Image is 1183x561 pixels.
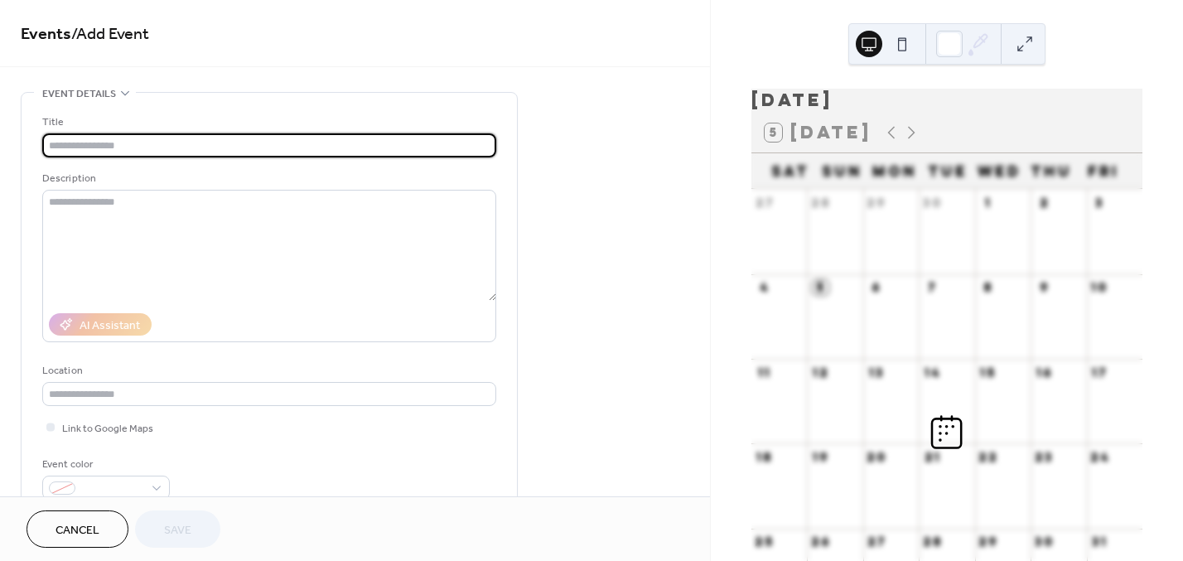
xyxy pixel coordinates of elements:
[1093,280,1108,295] div: 10
[1026,153,1078,189] div: Thu
[869,280,884,295] div: 6
[813,450,828,465] div: 19
[71,18,149,51] span: / Add Event
[981,534,996,549] div: 29
[925,195,939,210] div: 30
[757,280,772,295] div: 4
[1036,534,1051,549] div: 30
[868,153,921,189] div: Mon
[869,195,884,210] div: 29
[817,153,869,189] div: Sun
[42,85,116,103] span: Event details
[62,420,153,438] span: Link to Google Maps
[757,534,772,549] div: 25
[981,365,996,380] div: 15
[981,195,996,210] div: 1
[921,153,973,189] div: Tue
[757,365,772,380] div: 11
[973,153,1026,189] div: Wed
[42,362,493,380] div: Location
[1093,534,1108,549] div: 31
[751,89,1142,113] div: [DATE]
[869,365,884,380] div: 13
[981,280,996,295] div: 8
[869,534,884,549] div: 27
[981,450,996,465] div: 22
[925,534,939,549] div: 28
[813,365,828,380] div: 12
[1093,450,1108,465] div: 24
[21,18,71,51] a: Events
[1036,450,1051,465] div: 23
[27,510,128,548] button: Cancel
[869,450,884,465] div: 20
[813,195,828,210] div: 28
[42,456,167,473] div: Event color
[757,195,772,210] div: 27
[56,522,99,539] span: Cancel
[42,170,493,187] div: Description
[1077,153,1129,189] div: Fri
[1036,365,1051,380] div: 16
[765,153,817,189] div: Sat
[1093,195,1108,210] div: 3
[42,114,493,131] div: Title
[925,450,939,465] div: 21
[813,280,828,295] div: 5
[925,280,939,295] div: 7
[1036,280,1051,295] div: 9
[925,365,939,380] div: 14
[1093,365,1108,380] div: 17
[1036,195,1051,210] div: 2
[757,450,772,465] div: 18
[813,534,828,549] div: 26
